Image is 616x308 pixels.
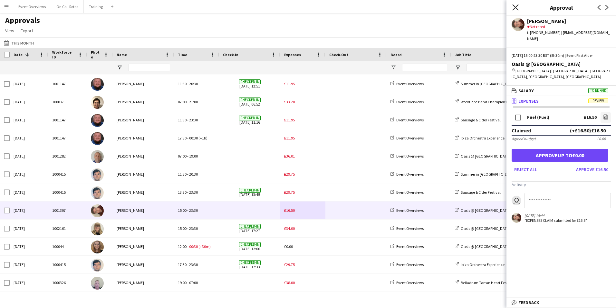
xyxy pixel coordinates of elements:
span: Event Overviews [396,172,424,177]
span: Expenses [518,98,539,104]
a: World Pipe Band Championships [455,99,514,104]
a: Summer in [GEOGRAPHIC_DATA] [455,81,515,86]
span: To be paid [588,88,608,93]
span: £29.75 [284,262,295,267]
a: Event Overviews [390,81,424,86]
div: [DATE] [10,220,48,237]
mat-expansion-panel-header: Feedback [506,298,616,307]
span: Photo [91,50,101,59]
span: Checked-in [239,260,261,265]
a: Oasis @ [GEOGRAPHIC_DATA] [455,208,510,213]
img: William Rae [91,78,104,91]
div: [PERSON_NAME] [113,129,174,147]
span: 11:30 [178,81,187,86]
h3: Activity [512,182,611,188]
a: Sausage & Cider Festival [455,190,501,195]
img: Hannah Archbold [91,204,104,217]
div: £16.50 [584,115,597,120]
span: 13:30 [178,190,187,195]
div: "EXPENSES CLAIM submitted for £16.5" [525,218,587,223]
a: Event Overviews [390,154,424,159]
a: Ibiza Orchestra Experience [455,136,505,140]
a: Event Overviews [390,172,424,177]
span: [DATE] 11:16 [223,111,276,129]
span: Summer in [GEOGRAPHIC_DATA] [461,172,515,177]
span: £0.00 [284,244,293,249]
img: William Rae [91,114,104,127]
span: 15:00 [178,208,187,213]
div: [DATE] [10,183,48,201]
span: - [187,244,188,249]
span: 21:00 [189,99,198,104]
div: t. [PHONE_NUMBER] | [EMAIL_ADDRESS][DOMAIN_NAME] [527,30,611,41]
span: - [187,226,188,231]
a: Event Overviews [390,262,424,267]
div: [PERSON_NAME] [113,274,174,292]
span: Event Overviews [396,244,424,249]
a: View [3,26,17,35]
img: Susan Burn [91,96,104,109]
span: £33.20 [284,99,295,104]
span: 00:30 [189,244,198,249]
span: £29.75 [284,190,295,195]
span: 23:30 [189,226,198,231]
button: Open Filter Menu [455,65,461,70]
button: Training [84,0,108,13]
a: Event Overviews [390,136,424,140]
span: Check-Out [329,52,348,57]
span: Ibiza Orchestra Experience [461,136,505,140]
div: [DATE] [10,238,48,255]
span: Sausage & Cider Festival [461,190,501,195]
span: Event Overviews [396,118,424,122]
span: Name [117,52,127,57]
span: Event Overviews [396,99,424,104]
span: 07:00 [178,99,187,104]
span: Check-In [223,52,238,57]
span: £16.50 [284,208,295,213]
span: - [187,172,188,177]
button: On Call Rotas [51,0,84,13]
div: [PERSON_NAME] [113,147,174,165]
button: Reject all [512,164,540,175]
a: Event Overviews [390,226,424,231]
button: Event Overviews [13,0,51,13]
span: [DATE] 17:27 [223,220,276,237]
span: Event Overviews [396,262,424,267]
span: Event Overviews [396,136,424,140]
img: William Rae [91,132,104,145]
input: Job Title Filter Input [467,64,512,71]
a: Belladrum Tartan Heart Festival 2025 [455,280,522,285]
app-user-avatar: Hannah Archbold [512,213,521,223]
a: Event Overviews [390,244,424,249]
div: 100044 [48,238,87,255]
div: £0.00 [597,136,606,141]
div: 1000415 [48,183,87,201]
div: [PERSON_NAME] [113,238,174,255]
a: Ibiza Orchestra Experience [455,262,505,267]
span: Salary [518,88,534,94]
button: This Month [3,39,35,47]
span: Checked-in [239,242,261,247]
span: 11:30 [178,172,187,177]
span: £11.95 [284,118,295,122]
span: Summer in [GEOGRAPHIC_DATA] [461,81,515,86]
span: Event Overviews [396,154,424,159]
div: 100037 [48,93,87,111]
span: Oasis @ [GEOGRAPHIC_DATA] [461,226,510,231]
span: - [187,190,188,195]
span: - [187,208,188,213]
span: World Pipe Band Championships [461,99,514,104]
span: - [187,154,188,159]
span: [DATE] 12:06 [223,238,276,255]
span: Oasis @ [GEOGRAPHIC_DATA] [461,154,510,159]
span: 23:30 [189,262,198,267]
div: [PERSON_NAME] [113,256,174,273]
a: Event Overviews [390,190,424,195]
div: 1001147 [48,129,87,147]
div: (+£16.50) £16.50 [570,127,606,134]
input: Name Filter Input [128,64,170,71]
span: Event Overviews [396,81,424,86]
div: [PERSON_NAME] [113,93,174,111]
span: (+1h) [198,136,207,140]
div: [PERSON_NAME] [113,75,174,93]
